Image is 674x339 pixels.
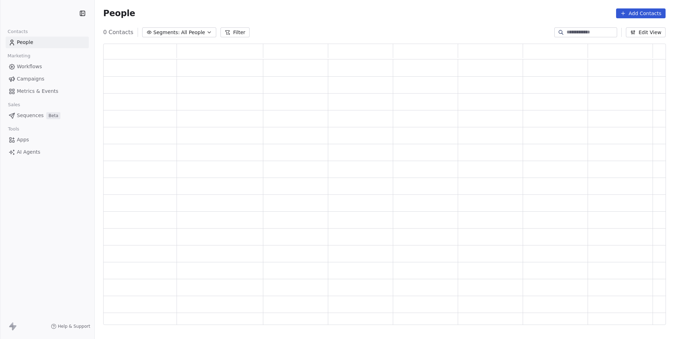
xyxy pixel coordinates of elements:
a: Apps [6,134,89,146]
span: Marketing [5,51,33,61]
button: Edit View [626,27,666,37]
a: SequencesBeta [6,110,89,121]
span: Help & Support [58,324,90,329]
span: Campaigns [17,75,44,83]
span: Sales [5,100,23,110]
span: Tools [5,124,22,134]
span: People [103,8,135,19]
a: AI Agents [6,146,89,158]
button: Add Contacts [616,8,666,18]
span: People [17,39,33,46]
span: Segments: [153,29,180,36]
a: People [6,37,89,48]
a: Help & Support [51,324,90,329]
a: Workflows [6,61,89,72]
a: Metrics & Events [6,85,89,97]
span: Apps [17,136,29,143]
span: 0 Contacts [103,28,133,37]
span: All People [181,29,205,36]
a: Campaigns [6,73,89,85]
span: Contacts [5,26,31,37]
span: Workflows [17,63,42,70]
button: Filter [220,27,250,37]
span: Beta [46,112,60,119]
span: AI Agents [17,148,40,156]
span: Sequences [17,112,44,119]
span: Metrics & Events [17,88,58,95]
